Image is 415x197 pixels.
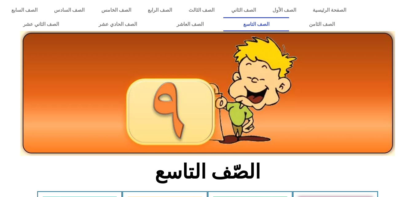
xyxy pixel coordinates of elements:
[304,3,354,17] a: الصفحة الرئيسية
[223,17,289,31] a: الصف التاسع
[289,17,354,31] a: الصف الثامن
[3,3,46,17] a: الصف السابع
[180,3,223,17] a: الصف الثالث
[223,3,264,17] a: الصف الثاني
[93,3,139,17] a: الصف الخامس
[139,3,180,17] a: الصف الرابع
[106,160,309,184] h2: الصّف التاسع
[264,3,304,17] a: الصف الأول
[157,17,223,31] a: الصف العاشر
[46,3,93,17] a: الصف السادس
[79,17,157,31] a: الصف الحادي عشر
[3,17,79,31] a: الصف الثاني عشر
